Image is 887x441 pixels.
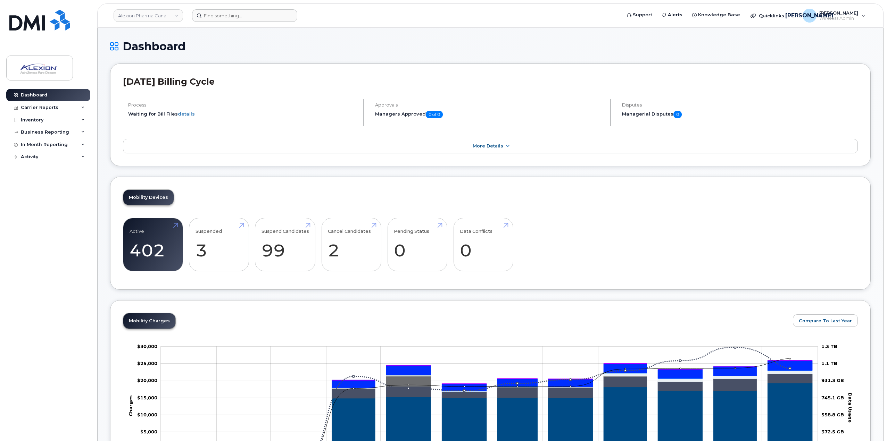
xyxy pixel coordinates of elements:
h4: Disputes [622,102,858,108]
tspan: 745.1 GB [821,395,844,400]
g: $0 [137,395,157,400]
g: $0 [137,344,157,349]
h5: Managers Approved [375,111,604,118]
tspan: $5,000 [140,429,157,434]
g: $0 [140,429,157,434]
g: $0 [137,361,157,366]
tspan: 1.1 TB [821,361,837,366]
h4: Process [128,102,357,108]
a: Pending Status 0 [394,222,441,268]
h1: Dashboard [110,40,871,52]
tspan: 558.8 GB [821,412,844,417]
a: Mobility Charges [123,313,175,329]
li: Waiting for Bill Files [128,111,357,117]
a: Cancel Candidates 2 [328,222,375,268]
tspan: 931.3 GB [821,378,844,383]
a: details [178,111,195,117]
tspan: $20,000 [137,378,157,383]
a: Suspended 3 [196,222,242,268]
span: 0 of 0 [426,111,443,118]
a: Active 402 [130,222,176,268]
g: $0 [137,378,157,383]
g: $0 [137,412,157,417]
span: More Details [473,143,503,149]
button: Compare To Last Year [793,314,858,327]
a: Suspend Candidates 99 [262,222,309,268]
tspan: 372.5 GB [821,429,844,434]
tspan: 1.3 TB [821,344,837,349]
h5: Managerial Disputes [622,111,858,118]
tspan: $30,000 [137,344,157,349]
a: Mobility Devices [123,190,174,205]
tspan: Charges [128,395,133,416]
tspan: $15,000 [137,395,157,400]
span: 0 [673,111,682,118]
tspan: $25,000 [137,361,157,366]
tspan: $10,000 [137,412,157,417]
a: Data Conflicts 0 [460,222,507,268]
tspan: Data Usage [847,392,853,422]
h2: [DATE] Billing Cycle [123,76,858,87]
h4: Approvals [375,102,604,108]
span: Compare To Last Year [799,317,852,324]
